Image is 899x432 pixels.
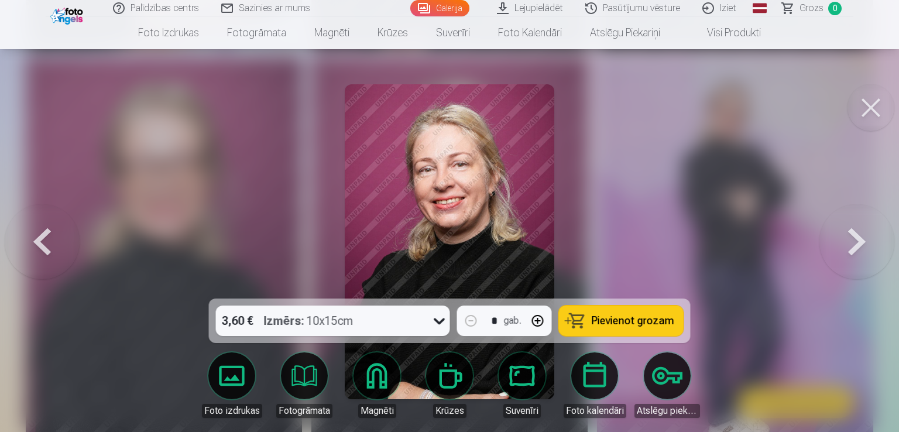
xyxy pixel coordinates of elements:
a: Fotogrāmata [272,352,337,418]
strong: Izmērs : [264,313,304,329]
a: Foto kalendāri [562,352,627,418]
span: 0 [828,2,842,15]
span: Pievienot grozam [592,316,674,326]
a: Foto izdrukas [199,352,265,418]
a: Magnēti [300,16,363,49]
div: Krūzes [433,404,466,418]
a: Atslēgu piekariņi [576,16,674,49]
div: Magnēti [358,404,396,418]
img: /fa1 [50,5,86,25]
a: Suvenīri [489,352,555,418]
a: Visi produkti [674,16,775,49]
a: Krūzes [363,16,422,49]
a: Atslēgu piekariņi [634,352,700,418]
div: Atslēgu piekariņi [634,404,700,418]
div: Foto izdrukas [202,404,262,418]
a: Foto izdrukas [124,16,213,49]
a: Suvenīri [422,16,484,49]
button: Pievienot grozam [559,306,684,336]
div: Suvenīri [503,404,541,418]
a: Krūzes [417,352,482,418]
div: Fotogrāmata [276,404,332,418]
div: 10x15cm [264,306,354,336]
div: Foto kalendāri [564,404,626,418]
span: Grozs [800,1,823,15]
a: Foto kalendāri [484,16,576,49]
a: Magnēti [344,352,410,418]
a: Fotogrāmata [213,16,300,49]
div: 3,60 € [216,306,259,336]
div: gab. [504,314,521,328]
